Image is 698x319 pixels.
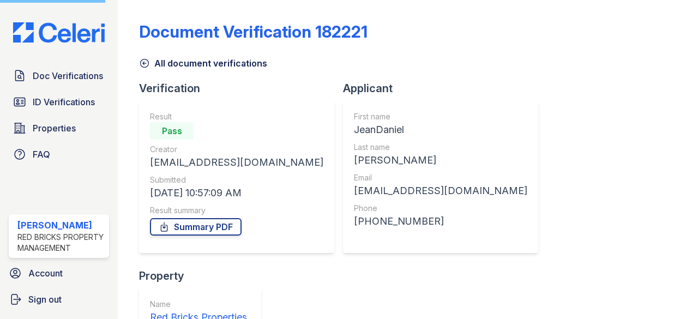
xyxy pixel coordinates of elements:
div: [PERSON_NAME] [17,219,105,232]
div: First name [354,111,527,122]
div: Verification [139,81,343,96]
span: FAQ [33,148,50,161]
span: Properties [33,122,76,135]
a: Summary PDF [150,218,242,236]
div: [EMAIL_ADDRESS][DOMAIN_NAME] [150,155,323,170]
a: FAQ [9,143,109,165]
a: All document verifications [139,57,267,70]
div: Creator [150,144,323,155]
a: Properties [9,117,109,139]
div: [EMAIL_ADDRESS][DOMAIN_NAME] [354,183,527,198]
div: Last name [354,142,527,153]
div: Submitted [150,174,323,185]
div: Red Bricks Property Management [17,232,105,254]
div: Result summary [150,205,323,216]
span: Doc Verifications [33,69,103,82]
span: Account [28,267,63,280]
div: Applicant [343,81,547,96]
div: Name [150,299,247,310]
div: Property [139,268,270,284]
div: [PERSON_NAME] [354,153,527,168]
img: CE_Logo_Blue-a8612792a0a2168367f1c8372b55b34899dd931a85d93a1a3d3e32e68fde9ad4.png [4,22,113,43]
a: Account [4,262,113,284]
a: Doc Verifications [9,65,109,87]
div: Phone [354,203,527,214]
a: ID Verifications [9,91,109,113]
div: JeanDaniel [354,122,527,137]
a: Sign out [4,288,113,310]
div: [PHONE_NUMBER] [354,214,527,229]
span: Sign out [28,293,62,306]
div: [DATE] 10:57:09 AM [150,185,323,201]
div: Document Verification 182221 [139,22,368,41]
span: ID Verifications [33,95,95,109]
div: Pass [150,122,194,140]
div: Email [354,172,527,183]
div: Result [150,111,323,122]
